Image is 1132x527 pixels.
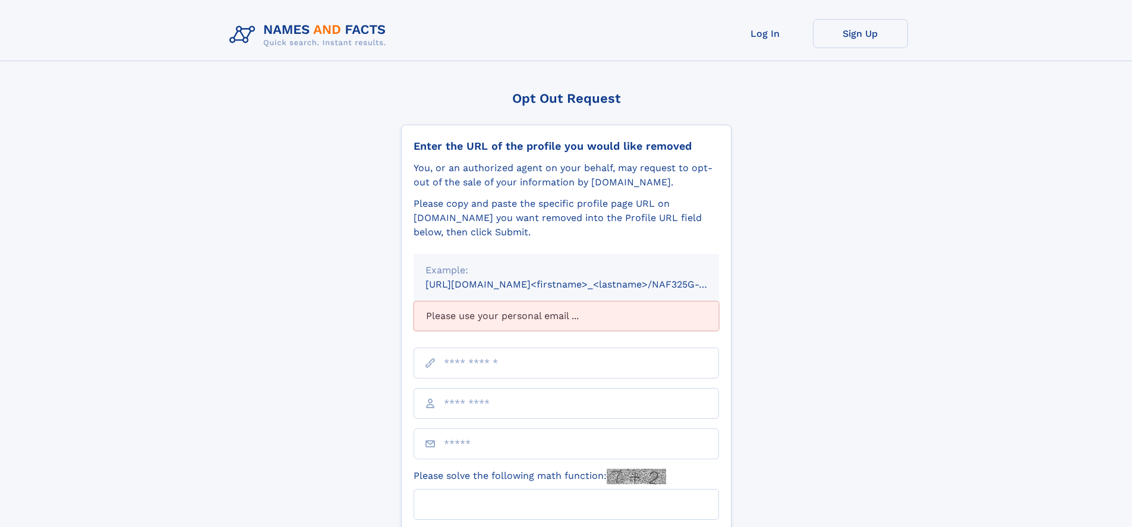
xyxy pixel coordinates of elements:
small: [URL][DOMAIN_NAME]<firstname>_<lastname>/NAF325G-xxxxxxxx [425,279,742,290]
div: Please copy and paste the specific profile page URL on [DOMAIN_NAME] you want removed into the Pr... [414,197,719,239]
div: Enter the URL of the profile you would like removed [414,140,719,153]
div: Opt Out Request [401,91,731,106]
img: Logo Names and Facts [225,19,396,51]
div: Please use your personal email ... [414,301,719,331]
div: Example: [425,263,707,277]
label: Please solve the following math function: [414,469,666,484]
a: Sign Up [813,19,908,48]
div: You, or an authorized agent on your behalf, may request to opt-out of the sale of your informatio... [414,161,719,190]
a: Log In [718,19,813,48]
